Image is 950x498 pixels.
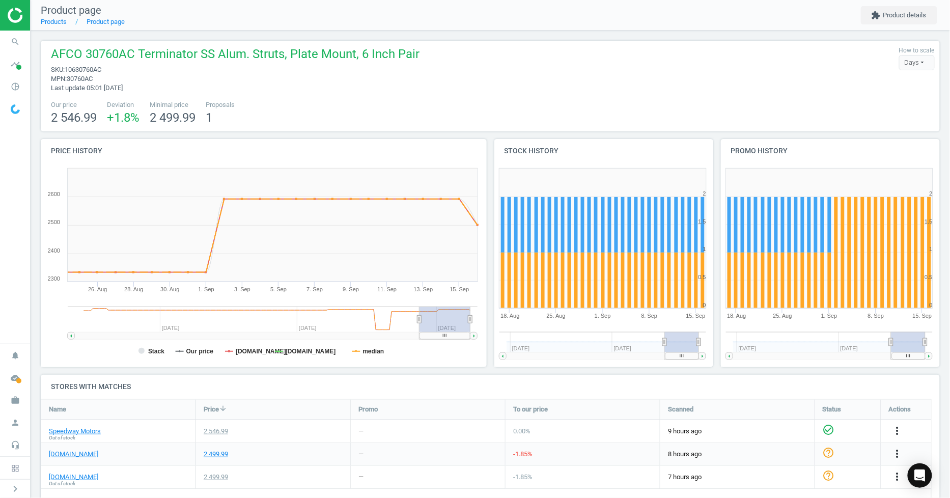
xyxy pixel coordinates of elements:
text: 1 [703,246,706,252]
span: sku : [51,66,65,73]
span: -1.85 % [513,450,533,458]
text: 0 [703,302,706,308]
div: — [358,473,364,482]
span: Promo [358,405,378,414]
span: Proposals [206,100,235,109]
tspan: 15. Sep [913,313,932,319]
tspan: 28. Aug [124,286,143,292]
text: 2 [703,190,706,197]
tspan: Stack [148,348,164,355]
button: more_vert [891,425,904,438]
tspan: 25. Aug [773,313,792,319]
text: 0.5 [925,274,932,280]
tspan: 8. Sep [641,313,657,319]
tspan: 1. Sep [595,313,611,319]
tspan: median [362,348,384,355]
tspan: [DOMAIN_NAME] [236,348,286,355]
text: 1 [930,246,933,252]
span: +1.8 % [107,110,139,125]
tspan: 1. Sep [821,313,837,319]
h4: Promo history [721,139,940,163]
span: Product page [41,4,101,16]
tspan: [DOMAIN_NAME] [286,348,336,355]
span: 2 499.99 [150,110,195,125]
i: more_vert [891,471,904,483]
i: notifications [6,346,25,365]
span: Name [49,405,66,414]
h4: Stock history [494,139,713,163]
button: more_vert [891,448,904,461]
i: timeline [6,54,25,74]
span: Out of stock [49,480,75,487]
img: ajHJNr6hYgQAAAAASUVORK5CYII= [8,8,80,23]
a: Speedway Motors [49,427,101,436]
span: Out of stock [49,434,75,441]
span: Our price [51,100,97,109]
span: 8 hours ago [668,450,807,459]
i: more_vert [891,448,904,460]
span: 7 hours ago [668,473,807,482]
text: 2300 [48,275,60,282]
i: help_outline [823,447,835,459]
i: more_vert [891,425,904,437]
tspan: 18. Aug [500,313,519,319]
a: Product page [87,18,125,25]
i: person [6,413,25,432]
span: Deviation [107,100,139,109]
text: 1.5 [925,218,932,225]
span: 10630760AC [65,66,101,73]
span: AFCO 30760AC Terminator SS Alum. Struts, Plate Mount, 6 Inch Pair [51,46,420,65]
span: 0.00 % [513,427,530,435]
div: — [358,450,364,459]
tspan: 30. Aug [160,286,179,292]
i: cloud_done [6,368,25,388]
span: Actions [889,405,911,414]
tspan: 5. Sep [270,286,287,292]
span: Status [823,405,842,414]
img: wGWNvw8QSZomAAAAABJRU5ErkJggg== [11,104,20,114]
span: Price [204,405,219,414]
i: chevron_right [9,483,21,495]
tspan: 18. Aug [727,313,746,319]
tspan: 8. Sep [868,313,884,319]
text: 2600 [48,191,60,197]
span: -1.85 % [513,473,533,481]
i: arrow_downward [219,404,227,412]
tspan: 15. Sep [450,286,469,292]
tspan: 11. Sep [377,286,397,292]
div: Open Intercom Messenger [908,463,932,488]
div: 2 499.99 [204,450,228,459]
span: 9 hours ago [668,427,807,436]
i: work [6,391,25,410]
button: chevron_right [3,482,28,495]
i: search [6,32,25,51]
span: To our price [513,405,548,414]
a: Products [41,18,67,25]
tspan: 3. Sep [234,286,250,292]
span: 1 [206,110,212,125]
tspan: 26. Aug [88,286,107,292]
div: Days [899,55,935,70]
tspan: 9. Sep [343,286,359,292]
i: check_circle_outline [823,424,835,436]
a: [DOMAIN_NAME] [49,473,98,482]
i: extension [872,11,881,20]
span: 30760AC [67,75,93,82]
text: 2 [930,190,933,197]
tspan: 7. Sep [306,286,323,292]
tspan: 1. Sep [198,286,214,292]
span: 2 546.99 [51,110,97,125]
i: pie_chart_outlined [6,77,25,96]
h4: Stores with matches [41,375,940,399]
span: Last update 05:01 [DATE] [51,84,123,92]
button: more_vert [891,471,904,484]
span: Minimal price [150,100,195,109]
tspan: 15. Sep [686,313,705,319]
i: help_outline [823,469,835,482]
text: 2500 [48,219,60,225]
tspan: 13. Sep [413,286,433,292]
tspan: 25. Aug [546,313,565,319]
button: extensionProduct details [861,6,937,24]
div: 2 499.99 [204,473,228,482]
a: [DOMAIN_NAME] [49,450,98,459]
